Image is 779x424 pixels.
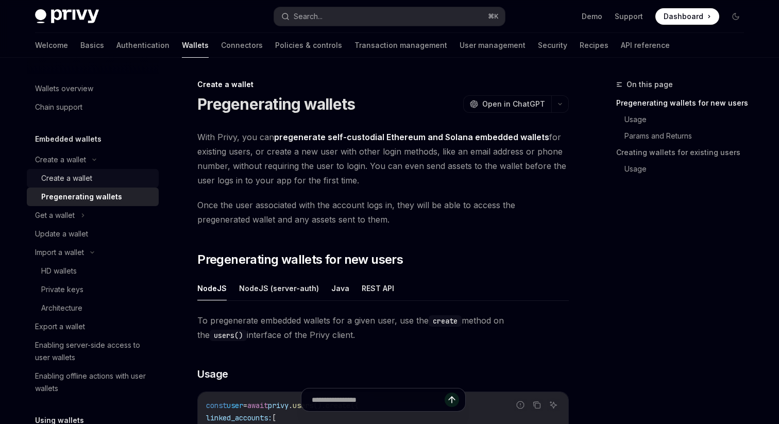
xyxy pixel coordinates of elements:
[463,95,551,113] button: Open in ChatGPT
[655,8,719,25] a: Dashboard
[197,130,569,188] span: With Privy, you can for existing users, or create a new user with other login methods, like an em...
[41,265,77,277] div: HD wallets
[27,262,159,280] a: HD wallets
[27,188,159,206] a: Pregenerating wallets
[274,132,549,142] strong: pregenerate self-custodial Ethereum and Solana embedded wallets
[27,336,159,367] a: Enabling server-side access to user wallets
[210,330,247,341] code: users()
[616,144,752,161] a: Creating wallets for existing users
[35,320,85,333] div: Export a wallet
[624,128,752,144] a: Params and Returns
[35,82,93,95] div: Wallets overview
[27,317,159,336] a: Export a wallet
[27,98,159,116] a: Chain support
[197,313,569,342] span: To pregenerate embedded wallets for a given user, use the method on the interface of the Privy cl...
[27,79,159,98] a: Wallets overview
[460,33,526,58] a: User management
[41,191,122,203] div: Pregenerating wallets
[727,8,744,25] button: Toggle dark mode
[538,33,567,58] a: Security
[197,79,569,90] div: Create a wallet
[275,33,342,58] a: Policies & controls
[197,198,569,227] span: Once the user associated with the account logs in, they will be able to access the pregenerated w...
[362,276,394,300] button: REST API
[41,302,82,314] div: Architecture
[239,276,319,300] button: NodeJS (server-auth)
[621,33,670,58] a: API reference
[35,154,86,166] div: Create a wallet
[624,111,752,128] a: Usage
[80,33,104,58] a: Basics
[27,225,159,243] a: Update a wallet
[35,339,153,364] div: Enabling server-side access to user wallets
[41,283,83,296] div: Private keys
[445,393,459,407] button: Send message
[221,33,263,58] a: Connectors
[615,11,643,22] a: Support
[616,95,752,111] a: Pregenerating wallets for new users
[35,101,82,113] div: Chain support
[197,276,227,300] button: NodeJS
[331,276,349,300] button: Java
[664,11,703,22] span: Dashboard
[35,9,99,24] img: dark logo
[27,299,159,317] a: Architecture
[27,169,159,188] a: Create a wallet
[35,33,68,58] a: Welcome
[429,315,462,327] code: create
[182,33,209,58] a: Wallets
[27,280,159,299] a: Private keys
[624,161,752,177] a: Usage
[116,33,170,58] a: Authentication
[197,367,228,381] span: Usage
[626,78,673,91] span: On this page
[35,209,75,222] div: Get a wallet
[35,370,153,395] div: Enabling offline actions with user wallets
[580,33,608,58] a: Recipes
[274,7,505,26] button: Search...⌘K
[197,95,355,113] h1: Pregenerating wallets
[27,367,159,398] a: Enabling offline actions with user wallets
[35,228,88,240] div: Update a wallet
[35,246,84,259] div: Import a wallet
[582,11,602,22] a: Demo
[197,251,403,268] span: Pregenerating wallets for new users
[482,99,545,109] span: Open in ChatGPT
[488,12,499,21] span: ⌘ K
[41,172,92,184] div: Create a wallet
[294,10,323,23] div: Search...
[35,133,101,145] h5: Embedded wallets
[354,33,447,58] a: Transaction management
